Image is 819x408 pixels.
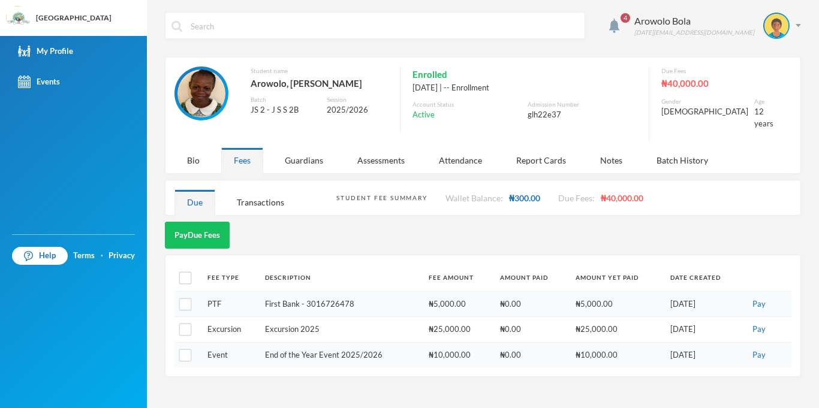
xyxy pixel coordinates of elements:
[251,104,318,116] div: JS 2 - J S S 2B
[558,193,595,203] span: Due Fees:
[201,317,259,343] td: Excursion
[664,264,743,291] th: Date Created
[201,264,259,291] th: Fee Type
[345,147,417,173] div: Assessments
[661,106,748,118] div: [DEMOGRAPHIC_DATA]
[494,291,570,317] td: ₦0.00
[754,97,773,106] div: Age
[661,97,748,106] div: Gender
[749,323,769,336] button: Pay
[251,75,388,91] div: Arowolo, [PERSON_NAME]
[177,69,225,117] img: STUDENT
[621,13,630,23] span: 4
[412,82,637,94] div: [DATE] | -- Enrollment
[73,250,95,262] a: Terms
[423,317,495,343] td: ₦25,000.00
[528,109,637,121] div: glh22e37
[494,264,570,291] th: Amount Paid
[749,349,769,362] button: Pay
[327,95,388,104] div: Session
[664,291,743,317] td: [DATE]
[165,222,230,249] button: PayDue Fees
[445,193,503,203] span: Wallet Balance:
[224,189,297,215] div: Transactions
[412,67,447,82] span: Enrolled
[570,264,664,291] th: Amount Yet Paid
[7,7,31,31] img: logo
[664,317,743,343] td: [DATE]
[259,342,422,367] td: End of the Year Event 2025/2026
[201,342,259,367] td: Event
[12,247,68,265] a: Help
[494,317,570,343] td: ₦0.00
[764,14,788,38] img: STUDENT
[423,291,495,317] td: ₦5,000.00
[644,147,721,173] div: Batch History
[251,95,318,104] div: Batch
[259,317,422,343] td: Excursion 2025
[18,75,60,88] div: Events
[634,28,754,37] div: [DATE][EMAIL_ADDRESS][DOMAIN_NAME]
[494,342,570,367] td: ₦0.00
[101,250,103,262] div: ·
[528,100,637,109] div: Admission Number
[174,189,215,215] div: Due
[504,147,579,173] div: Report Cards
[171,21,182,32] img: search
[754,106,773,129] div: 12 years
[189,13,579,40] input: Search
[634,14,754,28] div: Arowolo Bola
[174,147,212,173] div: Bio
[570,291,664,317] td: ₦5,000.00
[426,147,495,173] div: Attendance
[570,317,664,343] td: ₦25,000.00
[601,193,643,203] span: ₦40,000.00
[251,67,388,75] div: Student name
[36,13,112,23] div: [GEOGRAPHIC_DATA]
[109,250,135,262] a: Privacy
[661,67,773,75] div: Due Fees
[423,264,495,291] th: Fee Amount
[570,342,664,367] td: ₦10,000.00
[259,264,422,291] th: Description
[749,298,769,311] button: Pay
[272,147,336,173] div: Guardians
[588,147,635,173] div: Notes
[259,291,422,317] td: First Bank - 3016726478
[412,100,522,109] div: Account Status
[423,342,495,367] td: ₦10,000.00
[664,342,743,367] td: [DATE]
[661,75,773,91] div: ₦40,000.00
[18,45,73,58] div: My Profile
[509,193,540,203] span: ₦300.00
[336,194,427,203] div: Student Fee Summary
[201,291,259,317] td: PTF
[412,109,435,121] span: Active
[221,147,263,173] div: Fees
[327,104,388,116] div: 2025/2026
